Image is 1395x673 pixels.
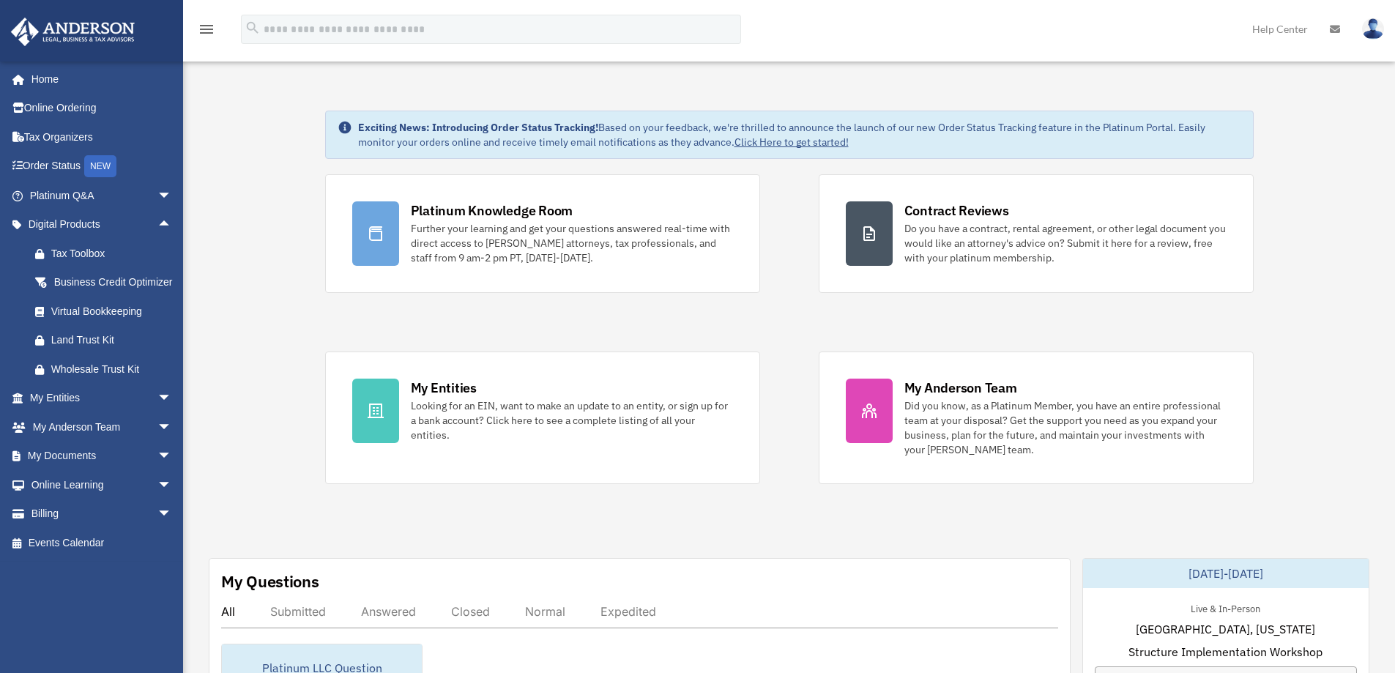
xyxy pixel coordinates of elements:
[358,121,598,134] strong: Exciting News: Introducing Order Status Tracking!
[21,239,194,268] a: Tax Toolbox
[21,326,194,355] a: Land Trust Kit
[157,499,187,529] span: arrow_drop_down
[1128,643,1323,661] span: Structure Implementation Workshop
[904,201,1009,220] div: Contract Reviews
[361,604,416,619] div: Answered
[157,384,187,414] span: arrow_drop_down
[1179,600,1272,615] div: Live & In-Person
[198,26,215,38] a: menu
[904,379,1017,397] div: My Anderson Team
[411,201,573,220] div: Platinum Knowledge Room
[325,174,760,293] a: Platinum Knowledge Room Further your learning and get your questions answered real-time with dire...
[245,20,261,36] i: search
[10,528,194,557] a: Events Calendar
[411,379,477,397] div: My Entities
[1362,18,1384,40] img: User Pic
[7,18,139,46] img: Anderson Advisors Platinum Portal
[84,155,116,177] div: NEW
[21,297,194,326] a: Virtual Bookkeeping
[21,354,194,384] a: Wholesale Trust Kit
[819,352,1254,484] a: My Anderson Team Did you know, as a Platinum Member, you have an entire professional team at your...
[221,604,235,619] div: All
[904,398,1227,457] div: Did you know, as a Platinum Member, you have an entire professional team at your disposal? Get th...
[10,210,194,239] a: Digital Productsarrow_drop_up
[51,302,176,321] div: Virtual Bookkeeping
[51,273,176,291] div: Business Credit Optimizer
[10,499,194,529] a: Billingarrow_drop_down
[734,135,849,149] a: Click Here to get started!
[1136,620,1315,638] span: [GEOGRAPHIC_DATA], [US_STATE]
[51,360,176,379] div: Wholesale Trust Kit
[157,181,187,211] span: arrow_drop_down
[10,152,194,182] a: Order StatusNEW
[157,210,187,240] span: arrow_drop_up
[10,442,194,471] a: My Documentsarrow_drop_down
[51,245,176,263] div: Tax Toolbox
[325,352,760,484] a: My Entities Looking for an EIN, want to make an update to an entity, or sign up for a bank accoun...
[10,64,187,94] a: Home
[10,384,194,413] a: My Entitiesarrow_drop_down
[10,122,194,152] a: Tax Organizers
[10,412,194,442] a: My Anderson Teamarrow_drop_down
[819,174,1254,293] a: Contract Reviews Do you have a contract, rental agreement, or other legal document you would like...
[21,268,194,297] a: Business Credit Optimizer
[270,604,326,619] div: Submitted
[1083,559,1369,588] div: [DATE]-[DATE]
[600,604,656,619] div: Expedited
[358,120,1241,149] div: Based on your feedback, we're thrilled to announce the launch of our new Order Status Tracking fe...
[451,604,490,619] div: Closed
[10,94,194,123] a: Online Ordering
[411,398,733,442] div: Looking for an EIN, want to make an update to an entity, or sign up for a bank account? Click her...
[904,221,1227,265] div: Do you have a contract, rental agreement, or other legal document you would like an attorney's ad...
[525,604,565,619] div: Normal
[411,221,733,265] div: Further your learning and get your questions answered real-time with direct access to [PERSON_NAM...
[157,412,187,442] span: arrow_drop_down
[198,21,215,38] i: menu
[157,442,187,472] span: arrow_drop_down
[221,570,319,592] div: My Questions
[51,331,176,349] div: Land Trust Kit
[10,470,194,499] a: Online Learningarrow_drop_down
[10,181,194,210] a: Platinum Q&Aarrow_drop_down
[157,470,187,500] span: arrow_drop_down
